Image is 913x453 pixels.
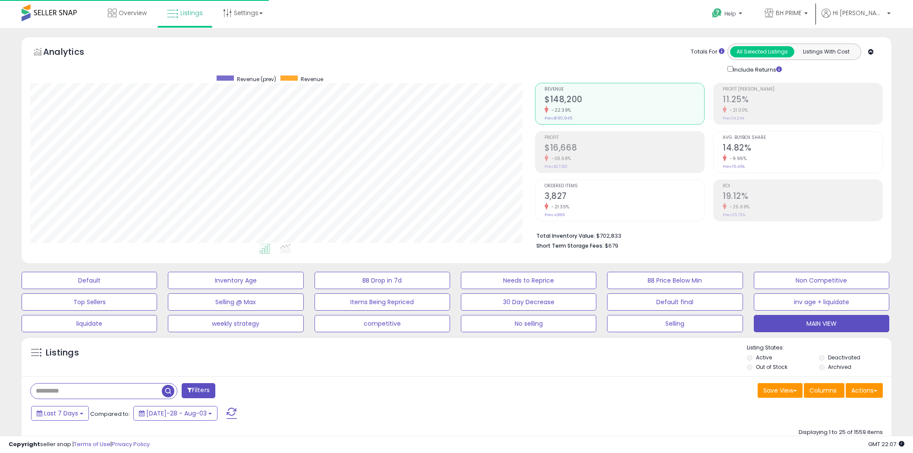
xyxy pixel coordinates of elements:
span: [DATE]-28 - Aug-03 [146,409,207,418]
div: Displaying 1 to 25 of 1559 items [799,428,883,437]
button: 30 Day Decrease [461,293,596,311]
span: Avg. Buybox Share [723,135,882,140]
button: Last 7 Days [31,406,89,421]
button: Listings With Cost [794,46,858,57]
label: Deactivated [828,354,860,361]
span: Columns [809,386,837,395]
button: MAIN VIEW [754,315,889,332]
small: -21.00% [727,107,748,113]
span: Revenue [545,87,704,92]
span: Last 7 Days [44,409,78,418]
p: Listing States: [747,344,891,352]
span: $679 [605,242,618,250]
div: Totals For [691,48,724,56]
button: Default final [607,293,743,311]
a: Terms of Use [74,440,110,448]
small: -21.35% [548,204,570,210]
span: Profit [545,135,704,140]
h2: $16,668 [545,143,704,154]
span: Compared to: [90,410,130,418]
small: -22.39% [548,107,571,113]
button: Needs to Reprice [461,272,596,289]
small: Prev: 16.46% [723,164,745,169]
span: Listings [180,9,203,17]
h2: 3,827 [545,191,704,203]
small: -9.96% [727,155,746,162]
button: [DATE]-28 - Aug-03 [133,406,217,421]
a: Hi [PERSON_NAME] [822,9,891,28]
button: BB Drop in 7d [315,272,450,289]
small: Prev: 4,866 [545,212,565,217]
button: Selling [607,315,743,332]
li: $702,833 [536,230,876,240]
button: Selling @ Max [168,293,303,311]
span: Overview [119,9,147,17]
label: Active [756,354,772,361]
label: Archived [828,363,851,371]
button: Inventory Age [168,272,303,289]
span: BH PRIME [776,9,802,17]
button: liquidate [22,315,157,332]
button: BB Price Below Min [607,272,743,289]
h2: 19.12% [723,191,882,203]
h2: 11.25% [723,94,882,106]
div: seller snap | | [9,440,150,449]
a: Help [705,1,751,28]
button: Filters [182,383,215,398]
button: competitive [315,315,450,332]
i: Get Help [712,8,722,19]
button: Top Sellers [22,293,157,311]
button: Items Being Repriced [315,293,450,311]
span: Help [724,10,736,17]
small: Prev: $27,183 [545,164,567,169]
button: Columns [804,383,844,398]
button: Actions [846,383,883,398]
small: -25.69% [727,204,750,210]
h2: 14.82% [723,143,882,154]
b: Total Inventory Value: [536,232,595,239]
span: ROI [723,184,882,189]
span: Revenue [301,75,323,83]
button: All Selected Listings [730,46,794,57]
span: Hi [PERSON_NAME] [833,9,885,17]
button: weekly strategy [168,315,303,332]
strong: Copyright [9,440,40,448]
label: Out of Stock [756,363,787,371]
button: inv age + liquidate [754,293,889,311]
small: Prev: $190,945 [545,116,572,121]
span: Ordered Items [545,184,704,189]
button: Default [22,272,157,289]
span: 2025-08-11 22:07 GMT [868,440,904,448]
button: Non Competitive [754,272,889,289]
h2: $148,200 [545,94,704,106]
a: Privacy Policy [112,440,150,448]
span: Revenue (prev) [237,75,276,83]
button: No selling [461,315,596,332]
h5: Listings [46,347,79,359]
span: Profit [PERSON_NAME] [723,87,882,92]
div: Include Returns [721,64,792,74]
small: Prev: 14.24% [723,116,744,121]
small: Prev: 25.73% [723,212,745,217]
button: Save View [758,383,803,398]
h5: Analytics [43,46,101,60]
b: Short Term Storage Fees: [536,242,604,249]
small: -38.68% [548,155,571,162]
